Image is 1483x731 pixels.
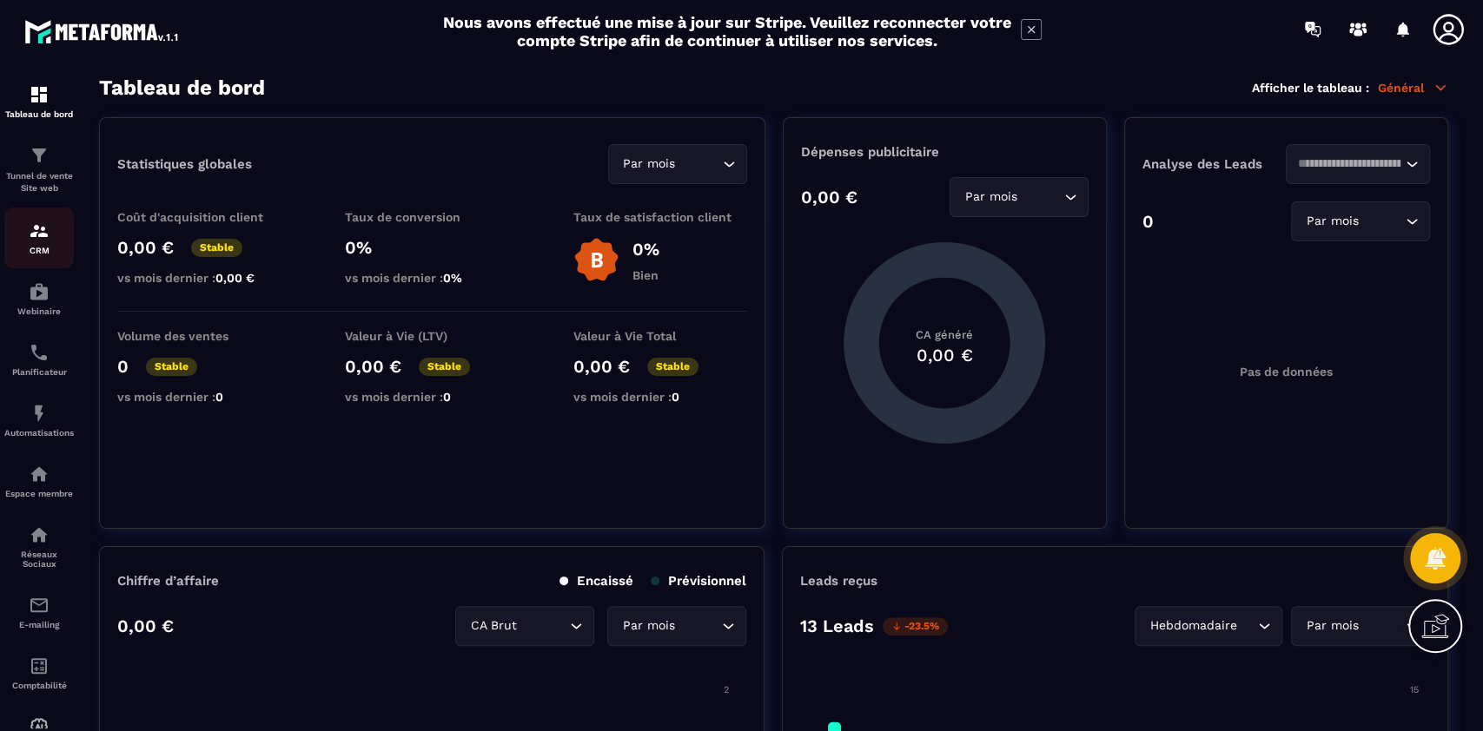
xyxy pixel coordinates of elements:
span: Par mois [1302,212,1362,231]
div: Search for option [950,177,1089,217]
p: Chiffre d’affaire [117,573,219,589]
span: Hebdomadaire [1146,616,1241,636]
p: vs mois dernier : [345,271,519,285]
span: 0% [443,271,462,285]
p: Statistiques globales [117,156,252,172]
input: Search for option [1362,212,1401,231]
p: vs mois dernier : [117,390,291,404]
span: Par mois [961,188,1021,207]
tspan: 15 [1409,684,1418,695]
a: formationformationTableau de bord [4,71,74,132]
input: Search for option [1241,616,1254,636]
p: Tableau de bord [4,109,74,119]
p: vs mois dernier : [345,390,519,404]
a: schedulerschedulerPlanificateur [4,329,74,390]
p: Général [1378,80,1448,95]
p: Taux de satisfaction client [573,210,747,224]
p: Volume des ventes [117,329,291,343]
a: automationsautomationsEspace membre [4,451,74,511]
p: 0 [1142,211,1154,232]
tspan: 2 [723,684,728,695]
p: Planificateur [4,367,74,377]
div: Search for option [607,606,746,646]
p: 0% [345,237,519,258]
a: automationsautomationsWebinaire [4,268,74,329]
p: Webinaire [4,306,74,316]
p: vs mois dernier : [117,271,291,285]
div: Search for option [608,144,747,184]
p: 0,00 € [801,187,857,207]
img: formation [29,84,50,105]
p: Automatisations [4,428,74,438]
p: 0,00 € [117,237,174,258]
span: Par mois [619,616,679,636]
span: 0 [672,390,679,404]
img: formation [29,145,50,166]
p: Analyse des Leads [1142,156,1287,172]
p: Valeur à Vie (LTV) [345,329,519,343]
img: accountant [29,655,50,676]
p: vs mois dernier : [573,390,747,404]
p: Encaissé [559,573,633,589]
img: b-badge-o.b3b20ee6.svg [573,237,619,283]
p: 13 Leads [800,616,874,636]
input: Search for option [1297,155,1401,174]
p: 0,00 € [573,356,630,377]
div: Search for option [1135,606,1282,646]
div: Search for option [1291,201,1430,241]
p: Stable [146,358,197,376]
span: 0 [215,390,223,404]
p: Coût d'acquisition client [117,210,291,224]
a: emailemailE-mailing [4,582,74,642]
input: Search for option [679,616,718,636]
img: social-network [29,524,50,545]
p: CRM [4,246,74,255]
a: social-networksocial-networkRéseaux Sociaux [4,511,74,582]
p: Taux de conversion [345,210,519,224]
p: 0,00 € [345,356,401,377]
div: Search for option [455,606,594,646]
p: Afficher le tableau : [1252,81,1369,95]
a: accountantaccountantComptabilité [4,642,74,703]
a: automationsautomationsAutomatisations [4,390,74,451]
p: Bien [632,268,659,282]
p: Comptabilité [4,681,74,690]
h3: Tableau de bord [99,76,265,100]
p: Leads reçus [800,573,877,589]
p: Stable [647,358,698,376]
h2: Nous avons effectué une mise à jour sur Stripe. Veuillez reconnecter votre compte Stripe afin de ... [442,13,1012,49]
p: Pas de données [1240,365,1333,379]
p: Valeur à Vie Total [573,329,747,343]
p: Stable [419,358,470,376]
p: E-mailing [4,620,74,629]
img: logo [24,16,181,47]
span: Par mois [1302,616,1362,636]
input: Search for option [679,155,718,174]
span: Par mois [619,155,679,174]
input: Search for option [520,616,566,636]
input: Search for option [1362,616,1401,636]
input: Search for option [1021,188,1060,207]
p: Réseaux Sociaux [4,550,74,569]
span: 0,00 € [215,271,255,285]
p: Dépenses publicitaire [801,144,1089,160]
p: Stable [191,239,242,257]
p: Espace membre [4,489,74,498]
div: Search for option [1286,144,1430,184]
img: formation [29,221,50,241]
p: 0% [632,239,659,260]
p: 0 [117,356,129,377]
img: automations [29,464,50,484]
img: automations [29,403,50,424]
p: 0,00 € [117,616,174,636]
img: automations [29,281,50,302]
span: CA Brut [467,616,520,636]
img: scheduler [29,342,50,363]
p: Prévisionnel [651,573,746,589]
img: email [29,595,50,616]
div: Search for option [1291,606,1430,646]
span: 0 [443,390,451,404]
a: formationformationCRM [4,207,74,268]
p: -23.5% [883,617,948,636]
p: Tunnel de vente Site web [4,170,74,194]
